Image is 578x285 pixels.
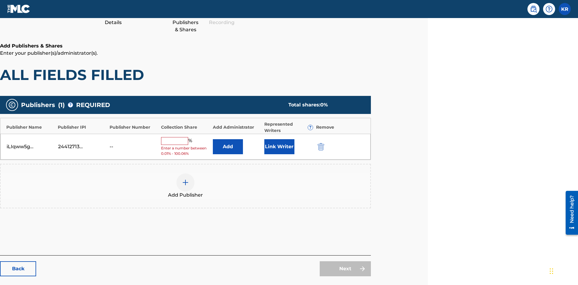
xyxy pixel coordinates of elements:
[8,101,16,109] img: publishers
[550,262,553,280] div: Drag
[559,3,571,15] div: User Menu
[58,100,65,109] span: ( 1 )
[7,5,30,13] img: MLC Logo
[320,102,328,108] span: 0 %
[288,101,359,109] div: Total shares:
[110,124,158,130] div: Publisher Number
[308,125,313,130] span: ?
[207,12,237,26] div: Add Recording
[161,146,210,156] span: Enter a number between 0.01% - 100.06%
[161,124,210,130] div: Collection Share
[170,12,200,33] div: Add Publishers & Shares
[213,124,261,130] div: Add Administrator
[264,139,294,154] button: Link Writer
[68,103,73,107] span: ?
[213,139,243,154] button: Add
[316,124,365,130] div: Remove
[168,192,203,199] span: Add Publisher
[548,256,578,285] iframe: Chat Widget
[98,12,128,26] div: Enter Work Details
[6,124,55,130] div: Publisher Name
[76,100,110,109] span: REQUIRED
[188,137,194,145] span: %
[182,179,189,186] img: add
[21,100,55,109] span: Publishers
[58,124,106,130] div: Publisher IPI
[530,5,537,13] img: search
[545,5,553,13] img: help
[264,121,313,134] div: Represented Writers
[543,3,555,15] div: Help
[527,3,539,15] a: Public Search
[318,143,324,150] img: 12a2ab48e56ec057fbd8.svg
[561,188,578,238] iframe: Resource Center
